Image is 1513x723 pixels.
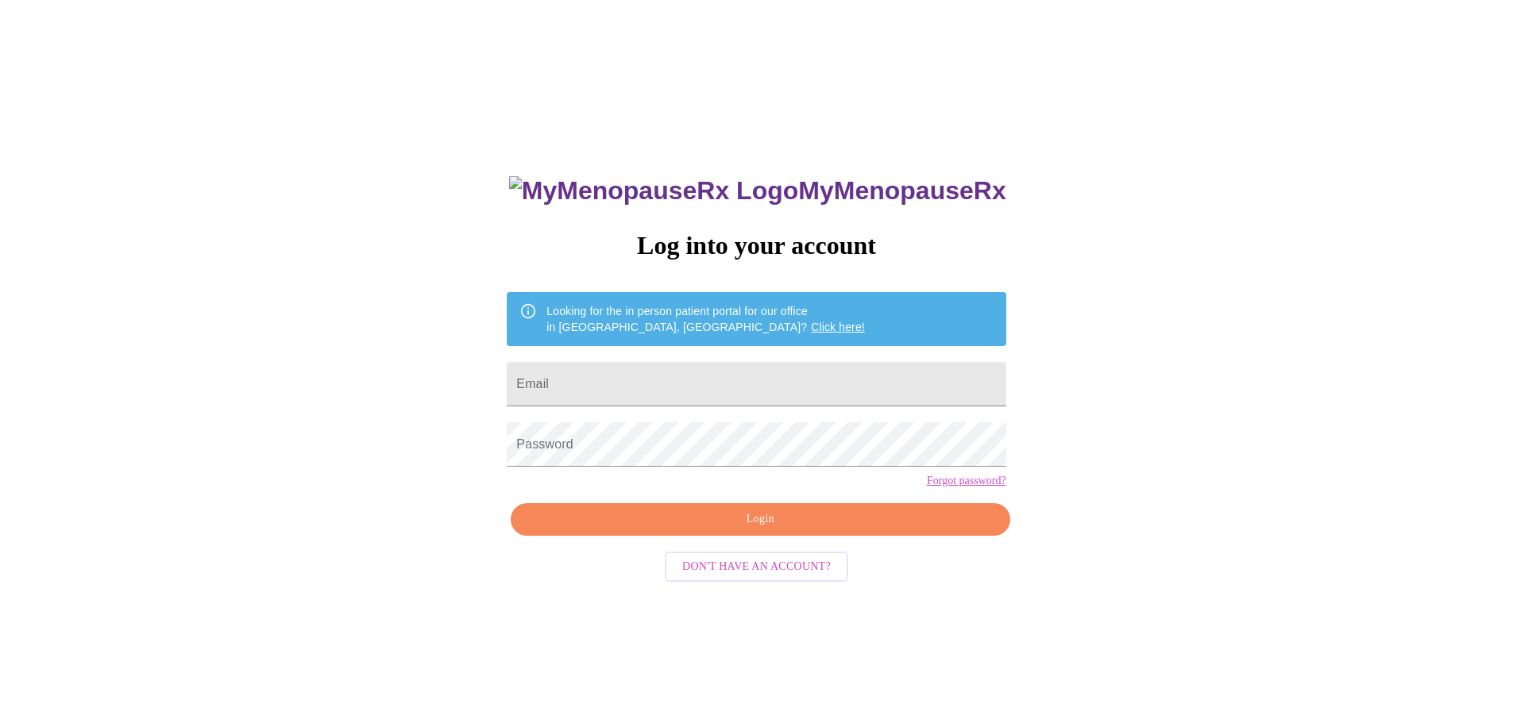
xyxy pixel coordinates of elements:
img: MyMenopauseRx Logo [509,176,798,206]
span: Login [529,510,991,529]
a: Click here! [811,321,865,333]
a: Don't have an account? [661,559,852,572]
button: Login [511,503,1009,536]
span: Don't have an account? [682,557,831,577]
a: Forgot password? [927,475,1006,487]
div: Looking for the in person patient portal for our office in [GEOGRAPHIC_DATA], [GEOGRAPHIC_DATA]? [546,297,865,341]
h3: MyMenopauseRx [509,176,1006,206]
h3: Log into your account [507,231,1005,260]
button: Don't have an account? [665,552,848,583]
